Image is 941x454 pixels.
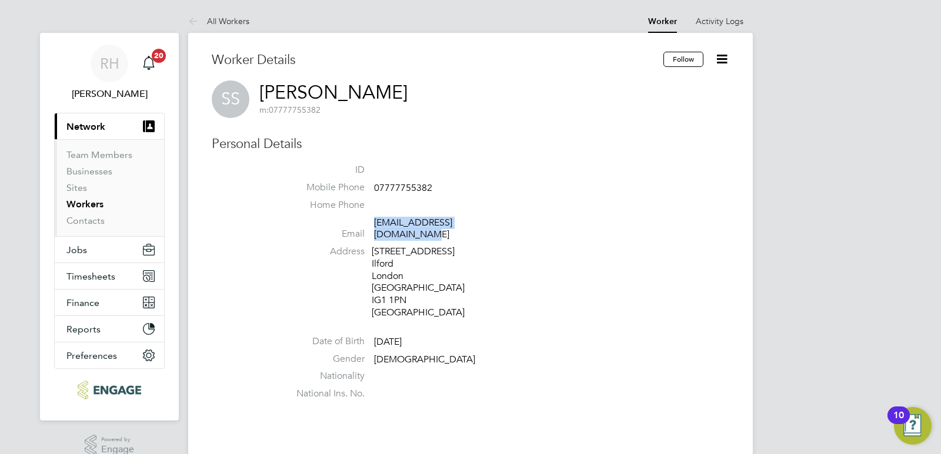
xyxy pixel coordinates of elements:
[66,121,105,132] span: Network
[55,113,164,139] button: Network
[282,388,365,400] label: National Ins. No.
[66,297,99,308] span: Finance
[78,381,141,399] img: ncclondon-logo-retina.png
[54,381,165,399] a: Go to home page
[66,149,132,160] a: Team Members
[282,181,365,194] label: Mobile Phone
[152,49,166,63] span: 20
[894,407,932,445] button: Open Resource Center, 10 new notifications
[282,228,365,240] label: Email
[66,199,104,210] a: Workers
[55,263,164,289] button: Timesheets
[259,105,321,115] span: 07777755382
[137,45,161,82] a: 20
[188,16,249,26] a: All Workers
[55,290,164,315] button: Finance
[282,199,365,211] label: Home Phone
[696,16,743,26] a: Activity Logs
[66,271,115,282] span: Timesheets
[66,324,101,335] span: Reports
[212,52,663,69] h3: Worker Details
[100,56,119,71] span: RH
[212,80,249,118] span: SS
[55,237,164,263] button: Jobs
[663,52,703,67] button: Follow
[893,415,904,431] div: 10
[54,87,165,101] span: Rufena Haque
[374,354,475,365] span: [DEMOGRAPHIC_DATA]
[282,335,365,348] label: Date of Birth
[212,136,729,153] h3: Personal Details
[66,350,117,361] span: Preferences
[282,370,365,382] label: Nationality
[374,217,452,241] a: [EMAIL_ADDRESS][DOMAIN_NAME]
[259,105,269,115] span: m:
[40,33,179,421] nav: Main navigation
[54,45,165,101] a: RH[PERSON_NAME]
[66,166,112,177] a: Businesses
[282,164,365,176] label: ID
[66,244,87,255] span: Jobs
[282,353,365,365] label: Gender
[282,246,365,258] label: Address
[259,81,408,104] a: [PERSON_NAME]
[55,316,164,342] button: Reports
[101,435,134,445] span: Powered by
[55,139,164,236] div: Network
[374,182,432,194] span: 07777755382
[55,342,164,368] button: Preferences
[66,182,87,193] a: Sites
[66,215,105,226] a: Contacts
[374,336,402,348] span: [DATE]
[372,246,483,319] div: [STREET_ADDRESS] Ilford London [GEOGRAPHIC_DATA] IG1 1PN [GEOGRAPHIC_DATA]
[648,16,677,26] a: Worker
